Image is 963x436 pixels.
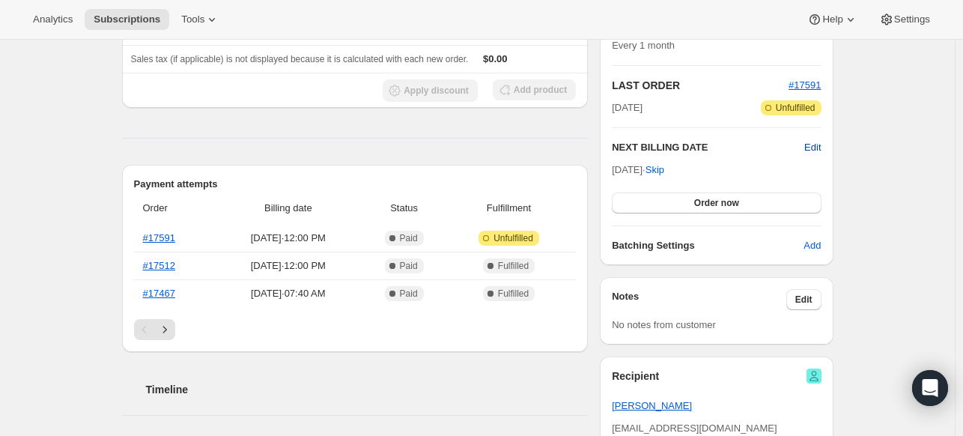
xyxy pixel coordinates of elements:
[612,100,642,115] span: [DATE]
[172,9,228,30] button: Tools
[612,289,786,310] h3: Notes
[33,13,73,25] span: Analytics
[804,140,821,155] button: Edit
[870,9,939,30] button: Settings
[219,258,357,273] span: [DATE] · 12:00 PM
[146,382,589,397] h2: Timeline
[803,238,821,253] span: Add
[694,197,739,209] span: Order now
[789,79,821,91] a: #17591
[786,289,821,310] button: Edit
[612,238,803,253] h6: Batching Settings
[493,232,533,244] span: Unfulfilled
[894,13,930,25] span: Settings
[131,54,469,64] span: Sales tax (if applicable) is not displayed because it is calculated with each new order.
[219,231,357,246] span: [DATE] · 12:00 PM
[400,260,418,272] span: Paid
[612,193,821,214] button: Order now
[822,13,842,25] span: Help
[612,400,692,411] a: [PERSON_NAME]
[789,78,821,93] button: #17591
[795,294,812,306] span: Edit
[143,288,175,299] a: #17467
[612,40,675,51] span: Every 1 month
[612,423,777,434] span: [EMAIL_ADDRESS][DOMAIN_NAME]
[612,78,789,93] h2: LAST ORDER
[637,158,673,182] button: Skip
[400,288,418,300] span: Paid
[912,370,948,406] div: Open Intercom Messenger
[219,201,357,216] span: Billing date
[776,102,815,114] span: Unfulfilled
[498,288,529,300] span: Fulfilled
[219,286,357,301] span: [DATE] · 07:40 AM
[612,319,716,330] span: No notes from customer
[498,260,529,272] span: Fulfilled
[94,13,160,25] span: Subscriptions
[134,177,577,192] h2: Payment attempts
[154,319,175,340] button: Next
[612,140,804,155] h2: NEXT BILLING DATE
[795,234,830,258] button: Add
[366,201,441,216] span: Status
[143,260,175,271] a: #17512
[24,9,82,30] button: Analytics
[85,9,169,30] button: Subscriptions
[400,232,418,244] span: Paid
[798,9,866,30] button: Help
[612,164,664,175] span: [DATE] ·
[134,192,215,225] th: Order
[134,319,577,340] nav: Pagination
[451,201,567,216] span: Fulfillment
[645,163,664,178] span: Skip
[612,369,659,384] h2: Recipient
[143,232,175,243] a: #17591
[483,53,508,64] span: $0.00
[181,13,204,25] span: Tools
